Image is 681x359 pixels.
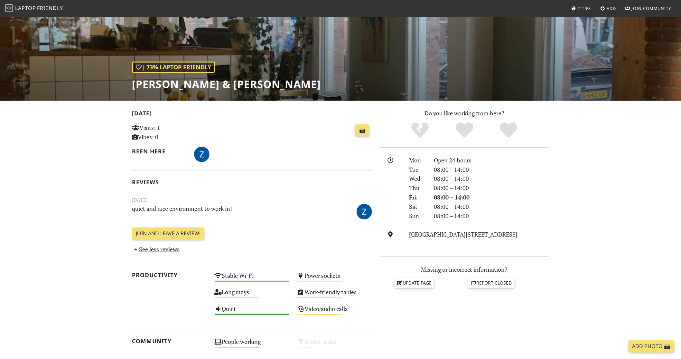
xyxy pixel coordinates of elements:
div: 08:00 – 14:00 [430,183,553,193]
div: Video/audio calls [293,304,376,320]
div: Tue [406,165,430,174]
span: Add [607,5,616,11]
div: Work-friendly tables [293,287,376,303]
span: Friendly [37,5,63,12]
p: Missing or incorrect information? [380,265,549,274]
a: [GEOGRAPHIC_DATA][STREET_ADDRESS] [409,230,518,238]
img: 5063-zoe.jpg [357,204,372,219]
span: Laptop [15,5,36,12]
a: 📸 [355,124,369,137]
h2: [DATE] [132,110,372,119]
div: Definitely! [487,121,531,139]
div: | 73% Laptop Friendly [132,62,215,73]
span: Cities [578,5,591,11]
a: Cities [569,3,594,14]
div: No [398,121,443,139]
div: Long stays [211,287,294,303]
h2: Productivity [132,272,207,278]
div: Thu [406,183,430,193]
a: LaptopFriendly LaptopFriendly [5,3,63,14]
div: Sat [406,202,430,211]
div: 08:00 – 14:00 [430,202,553,211]
h2: Community [132,338,207,344]
h1: [PERSON_NAME] & [PERSON_NAME] [132,78,321,90]
div: 08:00 – 14:00 [430,165,553,174]
span: Join Community [632,5,671,11]
a: Join and leave a review! [132,228,204,240]
img: 5063-zoe.jpg [194,147,210,162]
div: 08:00 – 14:00 [430,193,553,202]
div: Power sockets [293,270,376,287]
div: Open 24 hours [430,156,553,165]
div: Wed [406,174,430,183]
small: [DATE] [128,196,376,204]
a: Report closed [468,278,515,288]
a: See less reviews [132,245,180,253]
div: Yes [442,121,487,139]
div: 08:00 – 14:00 [430,211,553,221]
a: Update page [395,278,434,288]
div: 08:00 – 14:00 [430,174,553,183]
div: Fri [406,193,430,202]
div: Sun [406,211,430,221]
div: Mon [406,156,430,165]
p: Do you like working from here? [380,109,549,118]
p: Visits: 1 Vibes: 0 [132,123,207,142]
div: Stable Wi-Fi [211,270,294,287]
a: Add [598,3,619,14]
p: quiet and nice environment to work in! [128,204,335,218]
h2: Reviews [132,179,372,186]
a: Join Community [623,3,674,14]
img: LaptopFriendly [5,4,13,12]
span: foodzoen [194,150,210,158]
div: Group tables [293,336,376,353]
a: Add Photo 📸 [629,340,675,353]
div: Quiet [211,304,294,320]
div: People working [211,336,294,353]
span: foodzoen [357,207,372,215]
h2: Been here [132,148,186,155]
